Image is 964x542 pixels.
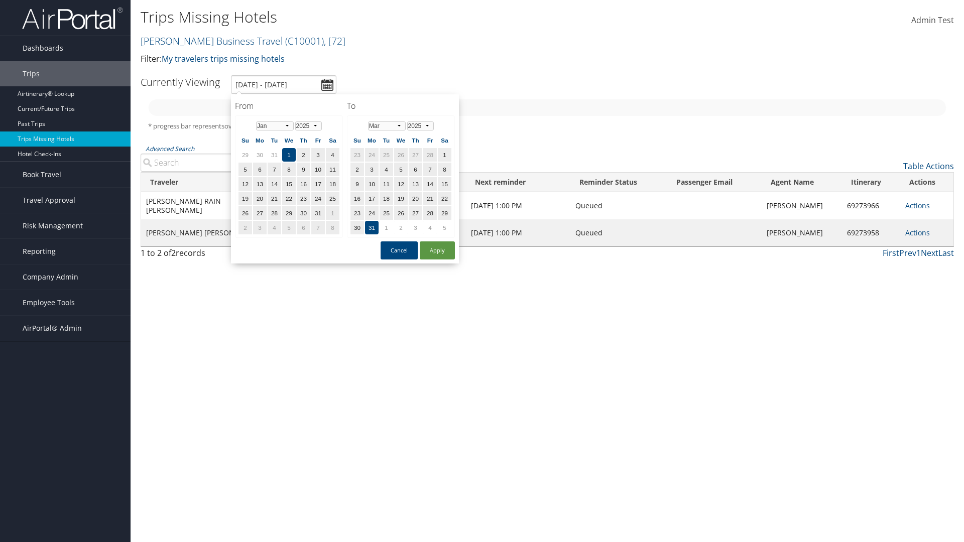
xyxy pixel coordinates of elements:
[365,133,379,147] th: Mo
[350,163,364,176] td: 2
[282,177,296,191] td: 15
[380,206,393,220] td: 25
[762,219,841,246] td: [PERSON_NAME]
[238,221,252,234] td: 2
[394,192,408,205] td: 19
[423,148,437,162] td: 28
[141,192,270,219] td: [PERSON_NAME] RAIN [PERSON_NAME]
[141,75,220,89] h3: Currently Viewing
[350,192,364,205] td: 16
[409,133,422,147] th: Th
[380,148,393,162] td: 25
[253,148,267,162] td: 30
[570,192,667,219] td: Queued
[141,219,270,246] td: [PERSON_NAME] [PERSON_NAME]
[423,163,437,176] td: 7
[842,219,900,246] td: 69273958
[423,192,437,205] td: 21
[381,241,418,259] button: Cancel
[23,239,56,264] span: Reporting
[350,177,364,191] td: 9
[911,15,954,26] span: Admin Test
[365,192,379,205] td: 17
[905,228,930,237] a: Actions
[365,163,379,176] td: 3
[282,206,296,220] td: 29
[311,148,325,162] td: 3
[762,192,841,219] td: [PERSON_NAME]
[347,100,455,111] h4: To
[394,206,408,220] td: 26
[570,173,667,192] th: Reminder Status
[394,133,408,147] th: We
[326,206,339,220] td: 1
[326,221,339,234] td: 8
[23,36,63,61] span: Dashboards
[297,148,310,162] td: 2
[409,163,422,176] td: 6
[409,177,422,191] td: 13
[238,177,252,191] td: 12
[311,221,325,234] td: 7
[268,192,281,205] td: 21
[238,163,252,176] td: 5
[409,206,422,220] td: 27
[420,241,455,259] button: Apply
[253,192,267,205] td: 20
[268,177,281,191] td: 14
[141,53,683,66] p: Filter:
[238,133,252,147] th: Su
[921,247,938,258] a: Next
[438,148,451,162] td: 1
[423,133,437,147] th: Fr
[253,163,267,176] td: 6
[297,206,310,220] td: 30
[324,34,345,48] span: , [ 72 ]
[297,177,310,191] td: 16
[423,177,437,191] td: 14
[268,148,281,162] td: 31
[365,221,379,234] td: 31
[297,192,310,205] td: 23
[238,192,252,205] td: 19
[285,34,324,48] span: ( C10001 )
[141,173,270,192] th: Traveler: activate to sort column ascending
[235,100,343,111] h4: From
[253,206,267,220] td: 27
[394,148,408,162] td: 26
[23,188,75,213] span: Travel Approval
[570,219,667,246] td: Queued
[438,177,451,191] td: 15
[311,133,325,147] th: Fr
[380,163,393,176] td: 4
[146,145,194,153] a: Advanced Search
[365,177,379,191] td: 10
[326,177,339,191] td: 18
[938,247,954,258] a: Last
[762,173,841,192] th: Agent Name
[916,247,921,258] a: 1
[268,206,281,220] td: 28
[423,206,437,220] td: 28
[423,221,437,234] td: 4
[253,177,267,191] td: 13
[22,7,123,30] img: airportal-logo.png
[23,264,78,290] span: Company Admin
[282,148,296,162] td: 1
[394,177,408,191] td: 12
[171,247,176,258] span: 2
[311,177,325,191] td: 17
[365,148,379,162] td: 24
[297,133,310,147] th: Th
[900,173,953,192] th: Actions
[911,5,954,36] a: Admin Test
[409,192,422,205] td: 20
[438,192,451,205] td: 22
[350,133,364,147] th: Su
[268,163,281,176] td: 7
[23,61,40,86] span: Trips
[297,221,310,234] td: 6
[282,192,296,205] td: 22
[311,206,325,220] td: 31
[905,201,930,210] a: Actions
